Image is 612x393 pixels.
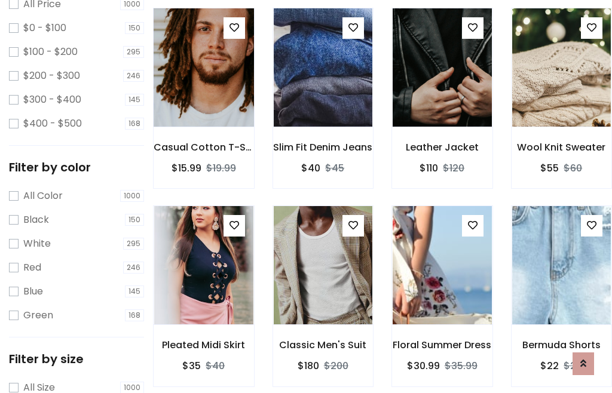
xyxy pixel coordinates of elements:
[9,352,144,366] h5: Filter by size
[273,142,374,153] h6: Slim Fit Denim Jeans
[23,45,78,59] label: $100 - $200
[125,214,144,226] span: 150
[23,308,53,323] label: Green
[407,360,440,371] h6: $30.99
[443,161,464,175] del: $120
[512,339,612,351] h6: Bermuda Shorts
[540,162,559,174] h6: $55
[123,46,144,58] span: 295
[273,339,374,351] h6: Classic Men's Suit
[125,309,144,321] span: 168
[564,161,582,175] del: $60
[123,238,144,250] span: 295
[23,213,49,227] label: Black
[324,359,348,373] del: $200
[125,22,144,34] span: 150
[23,21,66,35] label: $0 - $100
[23,189,63,203] label: All Color
[23,93,81,107] label: $300 - $400
[172,162,201,174] h6: $15.99
[420,162,438,174] h6: $110
[120,190,144,202] span: 1000
[445,359,478,373] del: $35.99
[123,262,144,274] span: 246
[392,339,492,351] h6: Floral Summer Dress
[512,142,612,153] h6: Wool Knit Sweater
[154,339,254,351] h6: Pleated Midi Skirt
[206,161,236,175] del: $19.99
[125,94,144,106] span: 145
[154,142,254,153] h6: Casual Cotton T-Shirt
[23,116,82,131] label: $400 - $500
[325,161,344,175] del: $45
[23,284,43,299] label: Blue
[123,70,144,82] span: 246
[125,118,144,130] span: 168
[392,142,492,153] h6: Leather Jacket
[9,160,144,174] h5: Filter by color
[182,360,201,371] h6: $35
[125,285,144,297] span: 145
[301,162,320,174] h6: $40
[206,359,225,373] del: $40
[540,360,559,371] h6: $22
[23,69,80,83] label: $200 - $300
[23,237,51,251] label: White
[564,359,582,373] del: $25
[23,260,41,275] label: Red
[298,360,319,371] h6: $180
